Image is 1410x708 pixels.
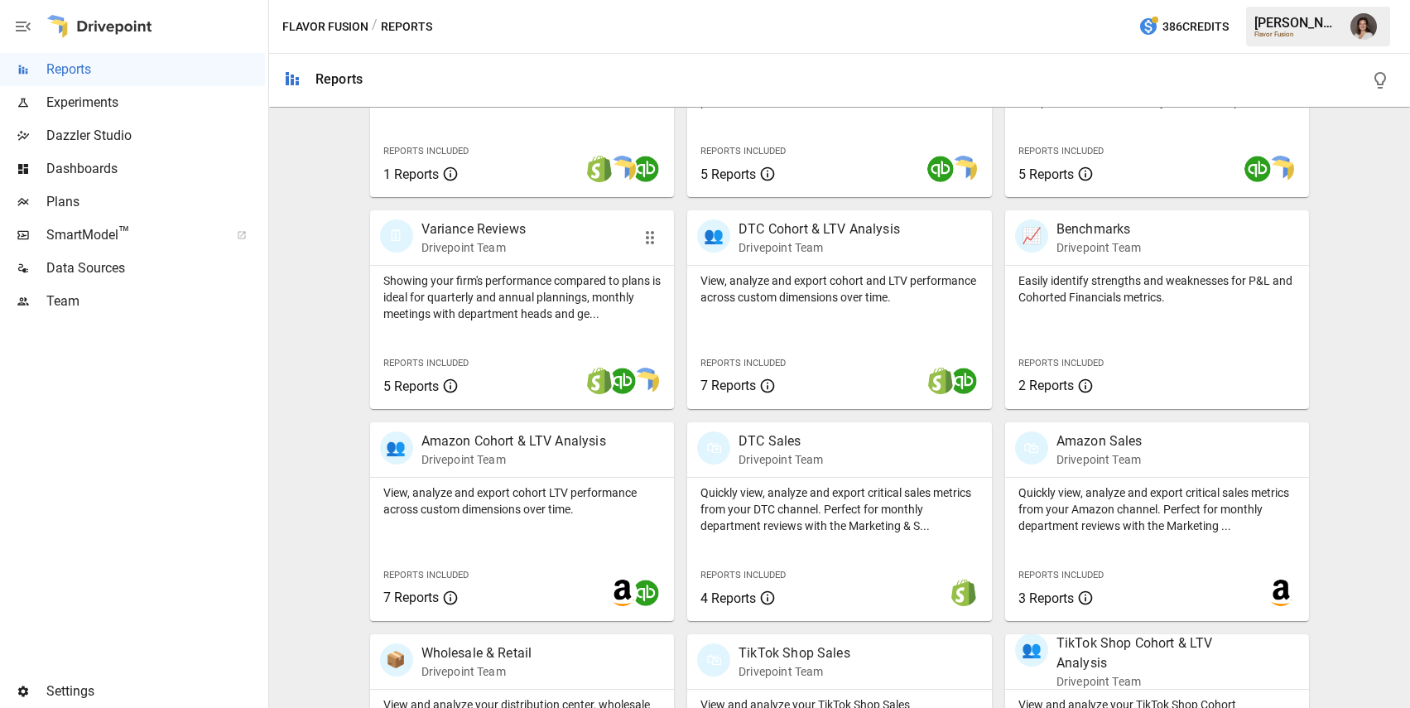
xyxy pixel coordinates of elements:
div: 👥 [697,219,730,253]
div: 👥 [380,431,413,465]
div: Reports [315,71,363,87]
p: Drivepoint Team [421,451,606,468]
button: 386Credits [1132,12,1235,42]
p: Variance Reviews [421,219,526,239]
p: Drivepoint Team [739,663,850,680]
img: quickbooks [927,156,954,182]
button: Franziska Ibscher [1340,3,1387,50]
div: 🛍 [697,643,730,677]
span: 386 Credits [1162,17,1229,37]
span: Reports Included [383,358,469,368]
p: Drivepoint Team [1056,673,1252,690]
img: smart model [609,156,636,182]
img: smart model [950,156,977,182]
div: 📦 [380,643,413,677]
p: Drivepoint Team [421,239,526,256]
p: Drivepoint Team [421,663,532,680]
div: / [372,17,378,37]
p: Quickly view, analyze and export critical sales metrics from your Amazon channel. Perfect for mon... [1018,484,1297,534]
p: View, analyze and export cohort and LTV performance across custom dimensions over time. [700,272,979,306]
p: Showing your firm's performance compared to plans is ideal for quarterly and annual plannings, mo... [383,272,662,322]
img: shopify [950,580,977,606]
div: Flavor Fusion [1254,31,1340,38]
button: Flavor Fusion [282,17,368,37]
span: 7 Reports [383,590,439,605]
span: Reports [46,60,265,79]
span: Reports Included [383,146,469,157]
p: Quickly view, analyze and export critical sales metrics from your DTC channel. Perfect for monthl... [700,484,979,534]
img: smart model [633,368,659,394]
p: Drivepoint Team [1056,451,1143,468]
img: shopify [927,368,954,394]
p: TikTok Shop Cohort & LTV Analysis [1056,633,1252,673]
p: Easily identify strengths and weaknesses for P&L and Cohorted Financials metrics. [1018,272,1297,306]
p: Drivepoint Team [1056,239,1141,256]
p: Amazon Cohort & LTV Analysis [421,431,606,451]
img: amazon [1268,580,1294,606]
span: 4 Reports [700,590,756,606]
div: 🗓 [380,219,413,253]
img: shopify [586,368,613,394]
div: 🛍 [1015,431,1048,465]
span: Experiments [46,93,265,113]
span: Reports Included [1018,358,1104,368]
p: Drivepoint Team [739,451,823,468]
span: 3 Reports [1018,590,1074,606]
div: 🛍 [697,431,730,465]
img: quickbooks [609,368,636,394]
span: Reports Included [700,570,786,580]
span: 2 Reports [1018,378,1074,393]
span: Team [46,291,265,311]
img: shopify [586,156,613,182]
span: Settings [46,682,265,701]
span: Reports Included [700,146,786,157]
span: 5 Reports [383,378,439,394]
span: ™ [118,223,130,243]
img: quickbooks [633,156,659,182]
span: Plans [46,192,265,212]
span: Reports Included [1018,570,1104,580]
span: 7 Reports [700,378,756,393]
span: SmartModel [46,225,219,245]
p: Benchmarks [1056,219,1141,239]
img: quickbooks [633,580,659,606]
p: DTC Cohort & LTV Analysis [739,219,900,239]
span: 5 Reports [700,166,756,182]
img: quickbooks [1244,156,1271,182]
span: Dashboards [46,159,265,179]
p: DTC Sales [739,431,823,451]
img: smart model [1268,156,1294,182]
span: 5 Reports [1018,166,1074,182]
span: Reports Included [1018,146,1104,157]
span: 1 Reports [383,166,439,182]
div: 👥 [1015,633,1048,667]
span: Reports Included [700,358,786,368]
p: View, analyze and export cohort LTV performance across custom dimensions over time. [383,484,662,518]
img: Franziska Ibscher [1350,13,1377,40]
img: quickbooks [950,368,977,394]
div: 📈 [1015,219,1048,253]
img: amazon [609,580,636,606]
span: Dazzler Studio [46,126,265,146]
p: Amazon Sales [1056,431,1143,451]
p: Wholesale & Retail [421,643,532,663]
p: Drivepoint Team [739,239,900,256]
span: Reports Included [383,570,469,580]
div: [PERSON_NAME] [1254,15,1340,31]
span: Data Sources [46,258,265,278]
p: TikTok Shop Sales [739,643,850,663]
